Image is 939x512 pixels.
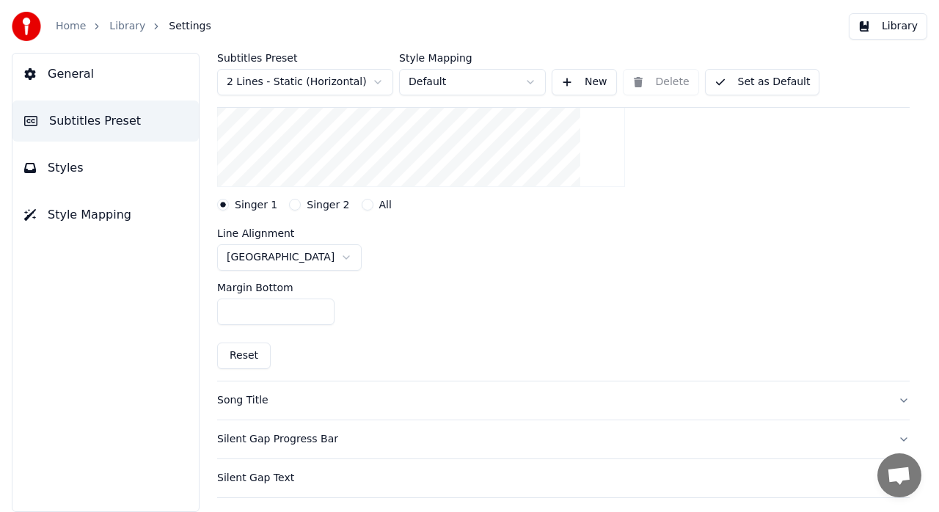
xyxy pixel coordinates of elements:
[217,420,910,458] button: Silent Gap Progress Bar
[12,147,199,189] button: Styles
[49,112,141,130] span: Subtitles Preset
[217,393,886,408] div: Song Title
[552,69,617,95] button: New
[705,69,820,95] button: Set as Default
[12,12,41,41] img: youka
[217,343,271,369] button: Reset
[109,19,145,34] a: Library
[399,53,546,63] label: Style Mapping
[217,432,886,447] div: Silent Gap Progress Bar
[217,459,910,497] button: Silent Gap Text
[169,19,211,34] span: Settings
[56,19,211,34] nav: breadcrumb
[48,65,94,83] span: General
[217,53,393,63] label: Subtitles Preset
[379,200,392,210] label: All
[12,54,199,95] button: General
[217,228,362,238] label: Line Alignment
[48,159,84,177] span: Styles
[307,200,349,210] label: Singer 2
[217,471,886,486] div: Silent Gap Text
[12,100,199,142] button: Subtitles Preset
[56,19,86,34] a: Home
[849,13,927,40] button: Library
[217,381,910,420] button: Song Title
[235,200,277,210] label: Singer 1
[48,206,131,224] span: Style Mapping
[12,194,199,235] button: Style Mapping
[877,453,921,497] div: Open chat
[217,282,293,293] label: Margin Bottom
